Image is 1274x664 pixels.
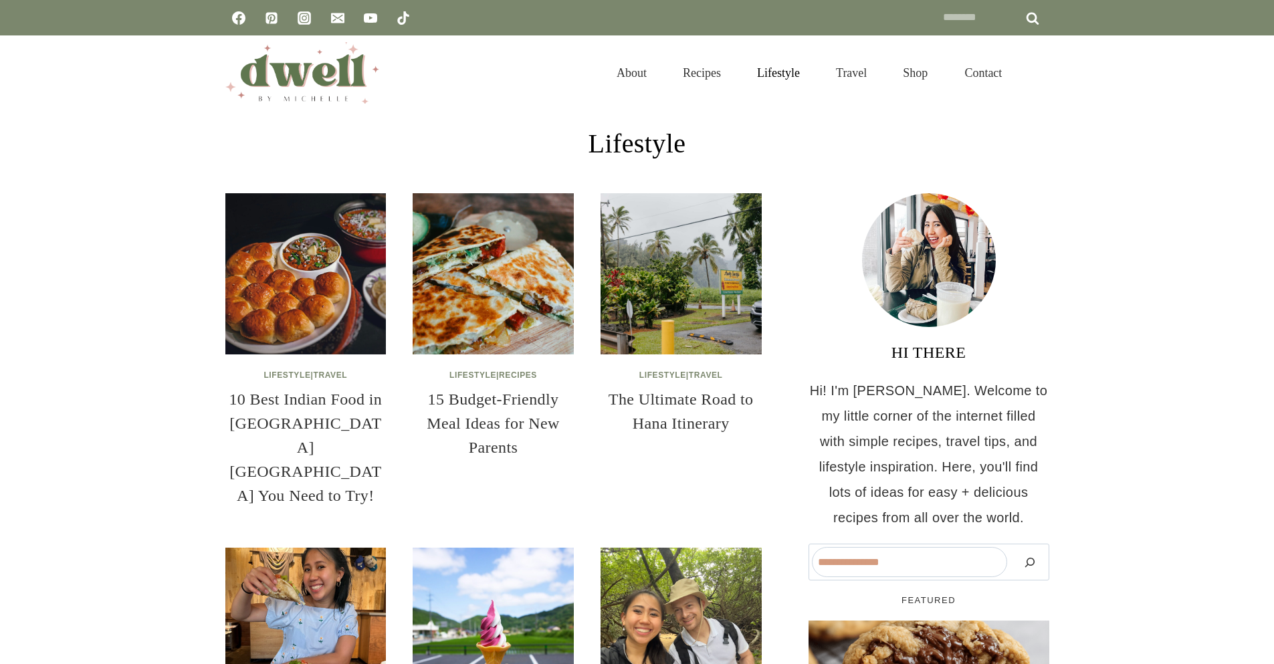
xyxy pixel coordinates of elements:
a: Travel [689,370,723,380]
h3: HI THERE [809,340,1049,364]
a: Pinterest [258,5,285,31]
a: Lifestyle [263,370,310,380]
a: 15 Budget-Friendly Meal Ideas for New Parents [427,391,559,456]
button: View Search Form [1027,62,1049,84]
a: Recipes [499,370,537,380]
a: TikTok [390,5,417,31]
a: Lifestyle [739,49,818,96]
a: Travel [313,370,347,380]
a: About [599,49,665,96]
img: The Ultimate Road to Hana Itinerary [601,193,762,354]
a: Email [324,5,351,31]
span: | [449,370,537,380]
a: Shop [885,49,946,96]
nav: Primary Navigation [599,49,1019,96]
a: Instagram [291,5,318,31]
img: DWELL by michelle [225,42,379,104]
a: Contact [946,49,1020,96]
a: Facebook [225,5,252,31]
a: Recipes [665,49,739,96]
img: 15 Budget-Friendly Meal Ideas for New Parents [413,193,574,354]
h1: Lifestyle [589,124,686,164]
a: Lifestyle [639,370,686,380]
h5: FEATURED [809,594,1049,607]
button: Search [1014,547,1046,577]
span: | [263,370,347,380]
img: 10 Best Indian Food in Vancouver BC You Need to Try! [225,193,387,354]
a: The Ultimate Road to Hana Itinerary [609,391,754,432]
a: Travel [818,49,885,96]
a: YouTube [357,5,384,31]
p: Hi! I'm [PERSON_NAME]. Welcome to my little corner of the internet filled with simple recipes, tr... [809,378,1049,530]
span: | [639,370,723,380]
a: Lifestyle [449,370,496,380]
a: 10 Best Indian Food in [GEOGRAPHIC_DATA] [GEOGRAPHIC_DATA] You Need to Try! [229,391,382,504]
